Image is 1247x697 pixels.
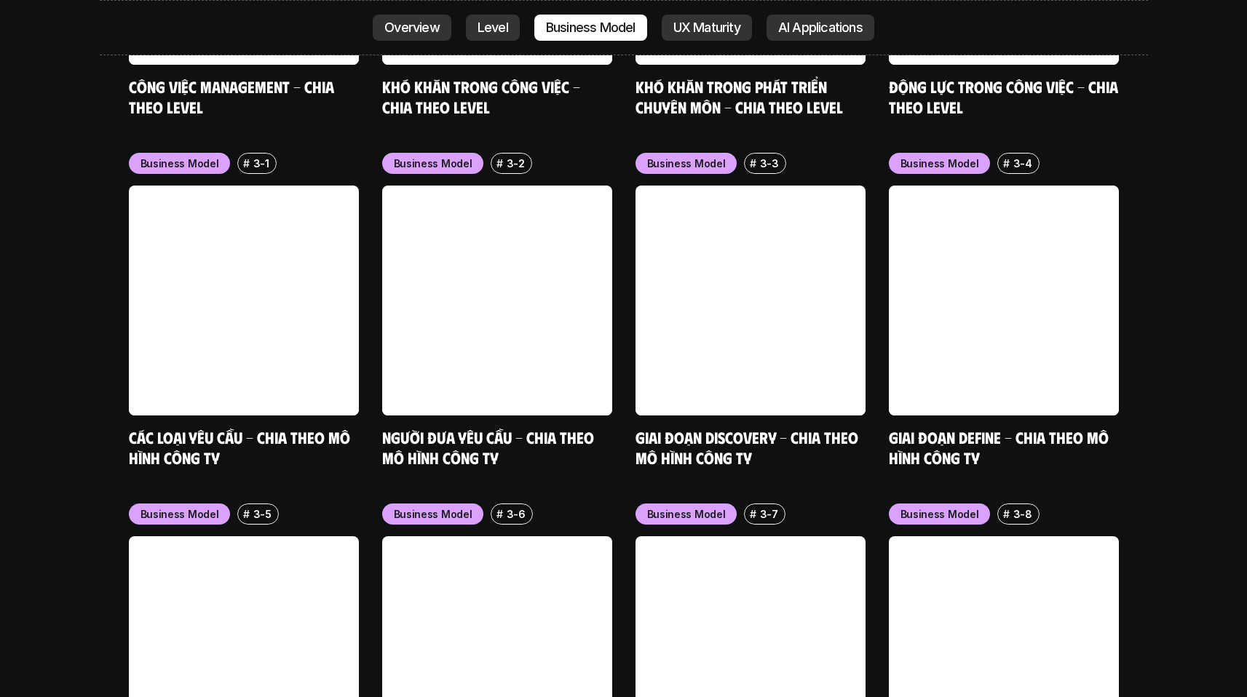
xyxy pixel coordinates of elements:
[889,427,1112,467] a: Giai đoạn Define - Chia theo mô hình công ty
[1003,509,1010,519] h6: #
[507,506,526,522] p: 3-6
[253,156,269,171] p: 3-1
[394,156,472,171] p: Business Model
[889,76,1122,116] a: Động lực trong công việc - Chia theo Level
[507,156,525,171] p: 3-2
[1013,506,1032,522] p: 3-8
[129,427,354,467] a: Các loại yêu cầu - Chia theo mô hình công ty
[1003,158,1010,169] h6: #
[1013,156,1032,171] p: 3-4
[382,76,584,116] a: Khó khăn trong công việc - Chia theo Level
[750,509,756,519] h6: #
[382,427,598,467] a: Người đưa yêu cầu - Chia theo mô hình công ty
[496,158,503,169] h6: #
[373,15,451,41] a: Overview
[760,506,778,522] p: 3-7
[129,76,338,116] a: Công việc Management - Chia theo level
[394,506,472,522] p: Business Model
[647,156,726,171] p: Business Model
[243,509,250,519] h6: #
[140,506,219,522] p: Business Model
[496,509,503,519] h6: #
[750,158,756,169] h6: #
[253,506,272,522] p: 3-5
[900,156,979,171] p: Business Model
[900,506,979,522] p: Business Model
[243,158,250,169] h6: #
[636,76,843,116] a: Khó khăn trong phát triển chuyên môn - Chia theo level
[647,506,726,522] p: Business Model
[760,156,779,171] p: 3-3
[140,156,219,171] p: Business Model
[636,427,862,467] a: Giai đoạn Discovery - Chia theo mô hình công ty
